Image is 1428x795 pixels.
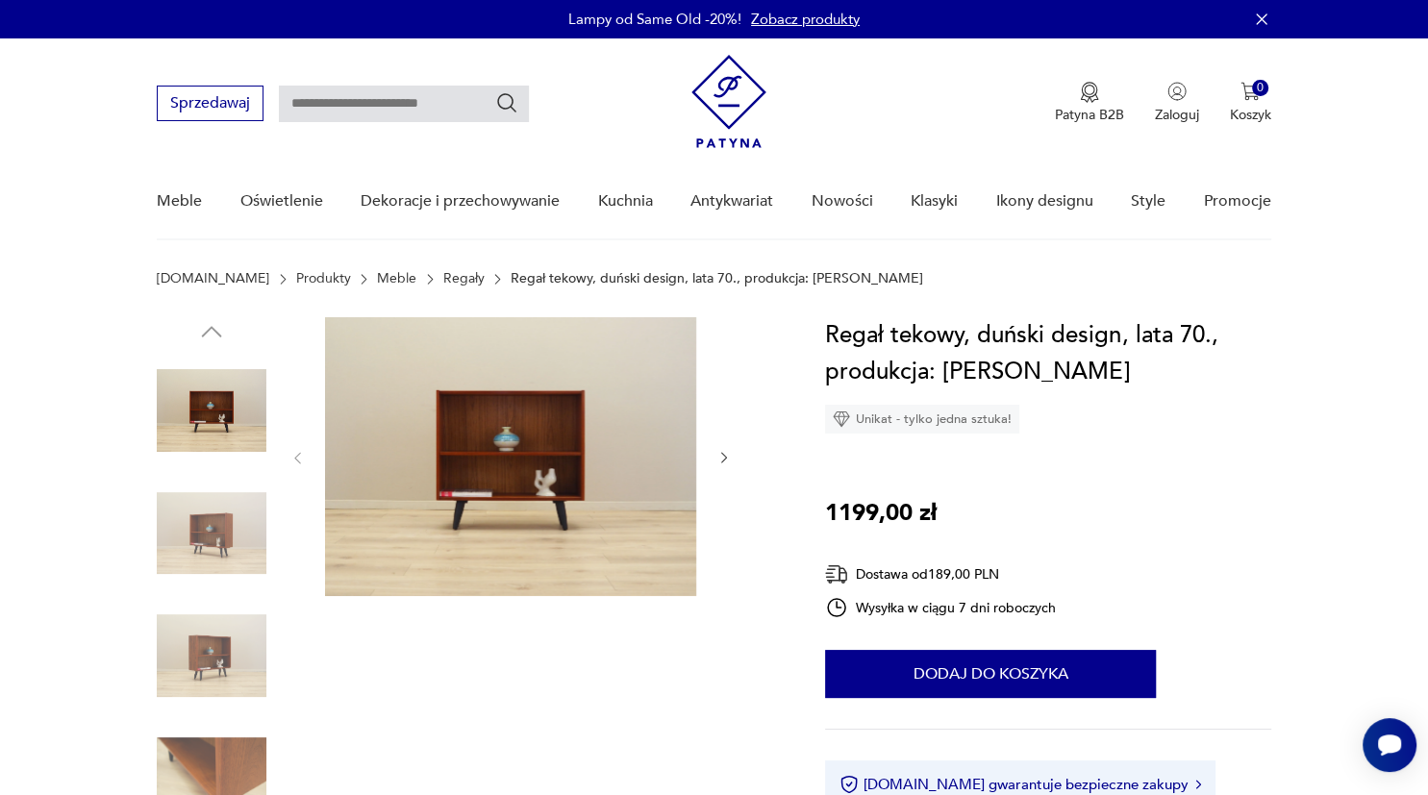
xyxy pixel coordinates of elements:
button: Szukaj [495,91,518,114]
div: Unikat - tylko jedna sztuka! [825,405,1019,434]
h1: Regał tekowy, duński design, lata 70., produkcja: [PERSON_NAME] [825,317,1270,390]
a: Nowości [812,164,873,238]
a: Oświetlenie [240,164,323,238]
button: Dodaj do koszyka [825,650,1156,698]
button: 0Koszyk [1230,82,1271,124]
img: Patyna - sklep z meblami i dekoracjami vintage [691,55,766,148]
a: Klasyki [911,164,958,238]
img: Zdjęcie produktu Regał tekowy, duński design, lata 70., produkcja: Dania [157,601,266,710]
img: Ikona certyfikatu [839,775,859,794]
p: 1199,00 zł [825,495,937,532]
div: Wysyłka w ciągu 7 dni roboczych [825,596,1056,619]
a: Zobacz produkty [751,10,860,29]
a: Meble [157,164,202,238]
p: Regał tekowy, duński design, lata 70., produkcja: [PERSON_NAME] [511,271,923,286]
a: Antykwariat [690,164,773,238]
img: Zdjęcie produktu Regał tekowy, duński design, lata 70., produkcja: Dania [325,317,696,596]
a: Style [1131,164,1165,238]
button: Zaloguj [1155,82,1199,124]
a: [DOMAIN_NAME] [157,271,269,286]
a: Ikona medaluPatyna B2B [1055,82,1124,124]
a: Promocje [1204,164,1271,238]
a: Dekoracje i przechowywanie [361,164,560,238]
img: Zdjęcie produktu Regał tekowy, duński design, lata 70., produkcja: Dania [157,479,266,588]
img: Ikona strzałki w prawo [1195,780,1201,789]
img: Zdjęcie produktu Regał tekowy, duński design, lata 70., produkcja: Dania [157,356,266,465]
a: Meble [377,271,416,286]
div: Dostawa od 189,00 PLN [825,562,1056,586]
p: Zaloguj [1155,106,1199,124]
button: Patyna B2B [1055,82,1124,124]
img: Ikona diamentu [833,410,850,428]
button: Sprzedawaj [157,86,263,121]
p: Patyna B2B [1055,106,1124,124]
a: Regały [443,271,485,286]
img: Ikona dostawy [825,562,848,586]
a: Ikony designu [996,164,1093,238]
img: Ikona koszyka [1240,82,1260,101]
a: Produkty [296,271,351,286]
a: Sprzedawaj [157,98,263,112]
a: Kuchnia [598,164,653,238]
div: 0 [1252,80,1268,96]
img: Ikonka użytkownika [1167,82,1187,101]
img: Ikona medalu [1080,82,1099,103]
p: Lampy od Same Old -20%! [568,10,741,29]
button: [DOMAIN_NAME] gwarantuje bezpieczne zakupy [839,775,1200,794]
iframe: Smartsupp widget button [1363,718,1416,772]
p: Koszyk [1230,106,1271,124]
